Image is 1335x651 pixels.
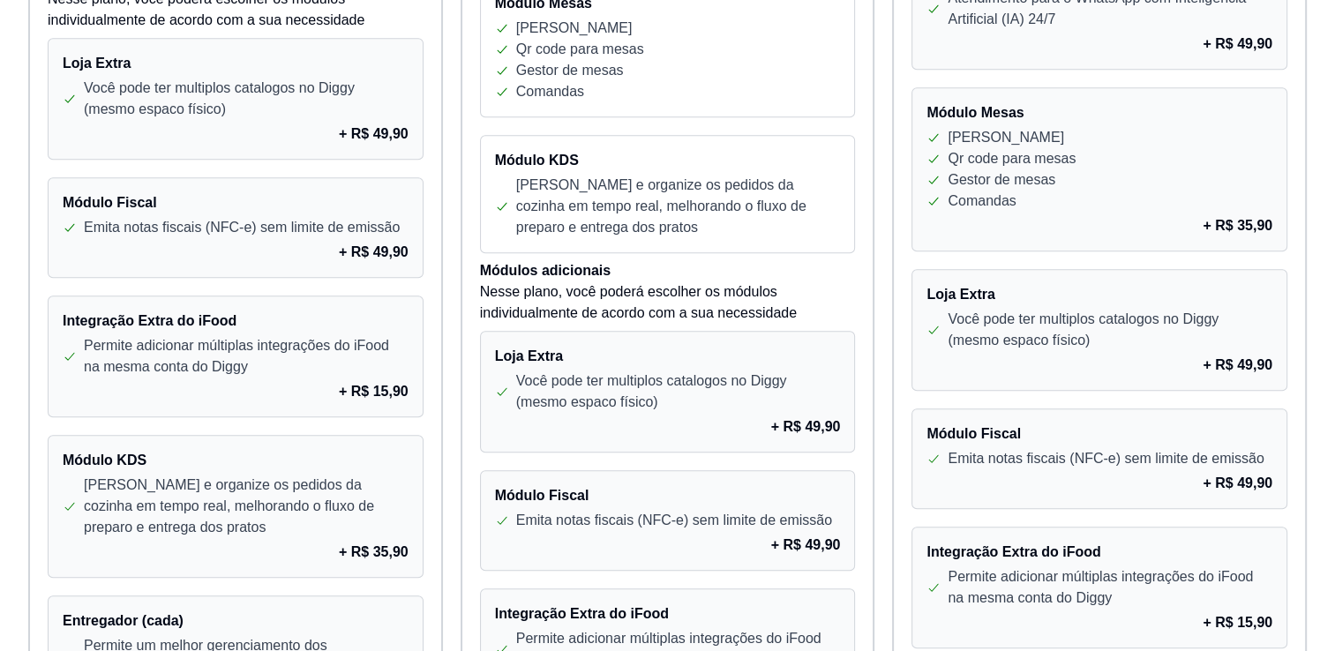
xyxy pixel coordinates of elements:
[84,217,400,238] p: Emita notas fiscais (NFC-e) sem limite de emissão
[495,603,841,625] h4: Integração Extra do iFood
[771,535,841,556] p: + R$ 49,90
[84,335,409,378] p: Permite adicionar múltiplas integrações do iFood na mesma conta do Diggy
[339,242,409,263] p: + R$ 49,90
[84,475,409,538] p: [PERSON_NAME] e organize os pedidos da cozinha em tempo real, melhorando o fluxo de preparo e ent...
[926,284,1272,305] h4: Loja Extra
[948,309,1272,351] p: Você pode ter multiplos catalogos no Diggy (mesmo espaco físico)
[1203,612,1272,633] p: + R$ 15,90
[63,53,409,74] h4: Loja Extra
[339,381,409,402] p: + R$ 15,90
[480,281,856,324] p: Nesse plano, você poderá escolher os módulos individualmente de acordo com a sua necessidade
[516,60,624,81] p: Gestor de mesas
[516,18,633,39] p: [PERSON_NAME]
[516,510,832,531] p: Emita notas fiscais (NFC-e) sem limite de emissão
[63,610,409,632] h4: Entregador (cada)
[948,191,1016,212] p: Comandas
[516,39,644,60] p: Qr code para mesas
[948,127,1064,148] p: [PERSON_NAME]
[948,566,1272,609] p: Permite adicionar múltiplas integrações do iFood na mesma conta do Diggy
[339,542,409,563] p: + R$ 35,90
[1203,355,1272,376] p: + R$ 49,90
[339,123,409,145] p: + R$ 49,90
[495,150,841,171] h4: Módulo KDS
[495,346,841,367] h4: Loja Extra
[480,260,856,281] h4: Módulos adicionais
[926,423,1272,445] h4: Módulo Fiscal
[948,169,1055,191] p: Gestor de mesas
[516,81,584,102] p: Comandas
[1203,215,1272,236] p: + R$ 35,90
[948,148,1076,169] p: Qr code para mesas
[516,370,841,413] p: Você pode ter multiplos catalogos no Diggy (mesmo espaco físico)
[63,192,409,213] h4: Módulo Fiscal
[63,450,409,471] h4: Módulo KDS
[948,448,1264,469] p: Emita notas fiscais (NFC-e) sem limite de emissão
[516,175,841,238] p: [PERSON_NAME] e organize os pedidos da cozinha em tempo real, melhorando o fluxo de preparo e ent...
[1203,34,1272,55] p: + R$ 49,90
[495,485,841,506] h4: Módulo Fiscal
[63,311,409,332] h4: Integração Extra do iFood
[1203,473,1272,494] p: + R$ 49,90
[926,542,1272,563] h4: Integração Extra do iFood
[926,102,1272,123] h4: Módulo Mesas
[84,78,409,120] p: Você pode ter multiplos catalogos no Diggy (mesmo espaco físico)
[771,416,841,438] p: + R$ 49,90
